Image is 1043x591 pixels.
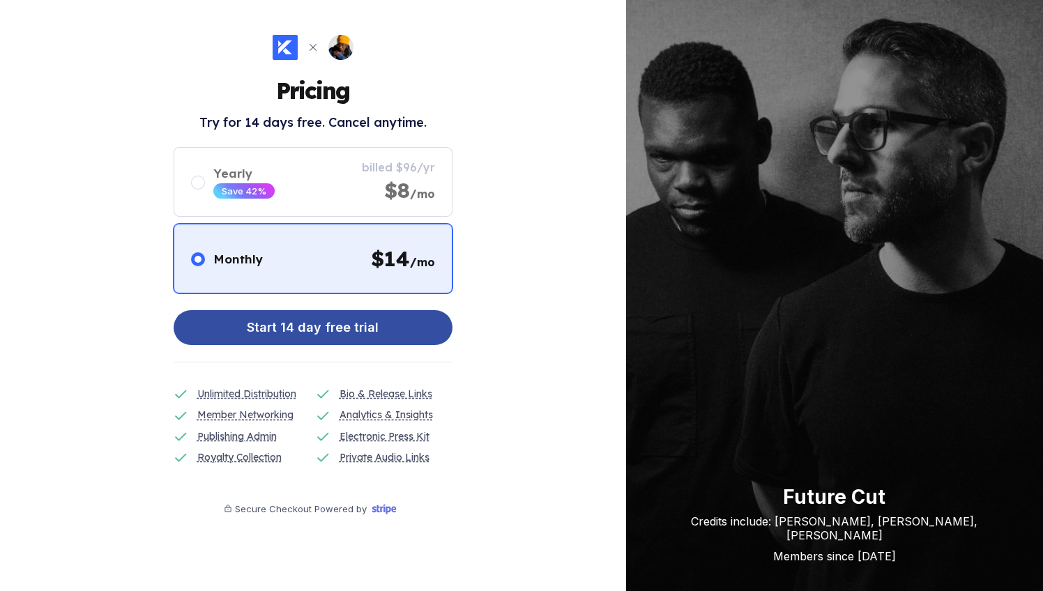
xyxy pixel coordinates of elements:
[410,187,435,201] span: /mo
[340,407,433,422] div: Analytics & Insights
[213,166,275,181] div: Yearly
[235,503,367,514] div: Secure Checkout Powered by
[384,177,435,204] div: $8
[410,255,435,269] span: /mo
[328,35,353,60] img: ab6761610000e5eb2ff19fe2f7d14837956d0188
[340,429,429,444] div: Electronic Press Kit
[199,114,427,130] h2: Try for 14 days free. Cancel anytime.
[654,514,1015,542] div: Credits include: [PERSON_NAME], [PERSON_NAME], [PERSON_NAME]
[222,185,266,197] div: Save 42%
[213,252,263,266] div: Monthly
[197,429,277,444] div: Publishing Admin
[340,386,432,401] div: Bio & Release Links
[654,485,1015,509] div: Future Cut
[340,450,429,465] div: Private Audio Links
[276,77,349,105] h1: Pricing
[197,450,282,465] div: Royalty Collection
[174,310,452,345] button: Start 14 day free trial
[247,314,379,341] div: Start 14 day free trial
[362,160,435,174] div: billed $96/yr
[197,386,296,401] div: Unlimited Distribution
[654,549,1015,563] div: Members since [DATE]
[371,245,435,272] div: $ 14
[197,407,294,422] div: Member Networking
